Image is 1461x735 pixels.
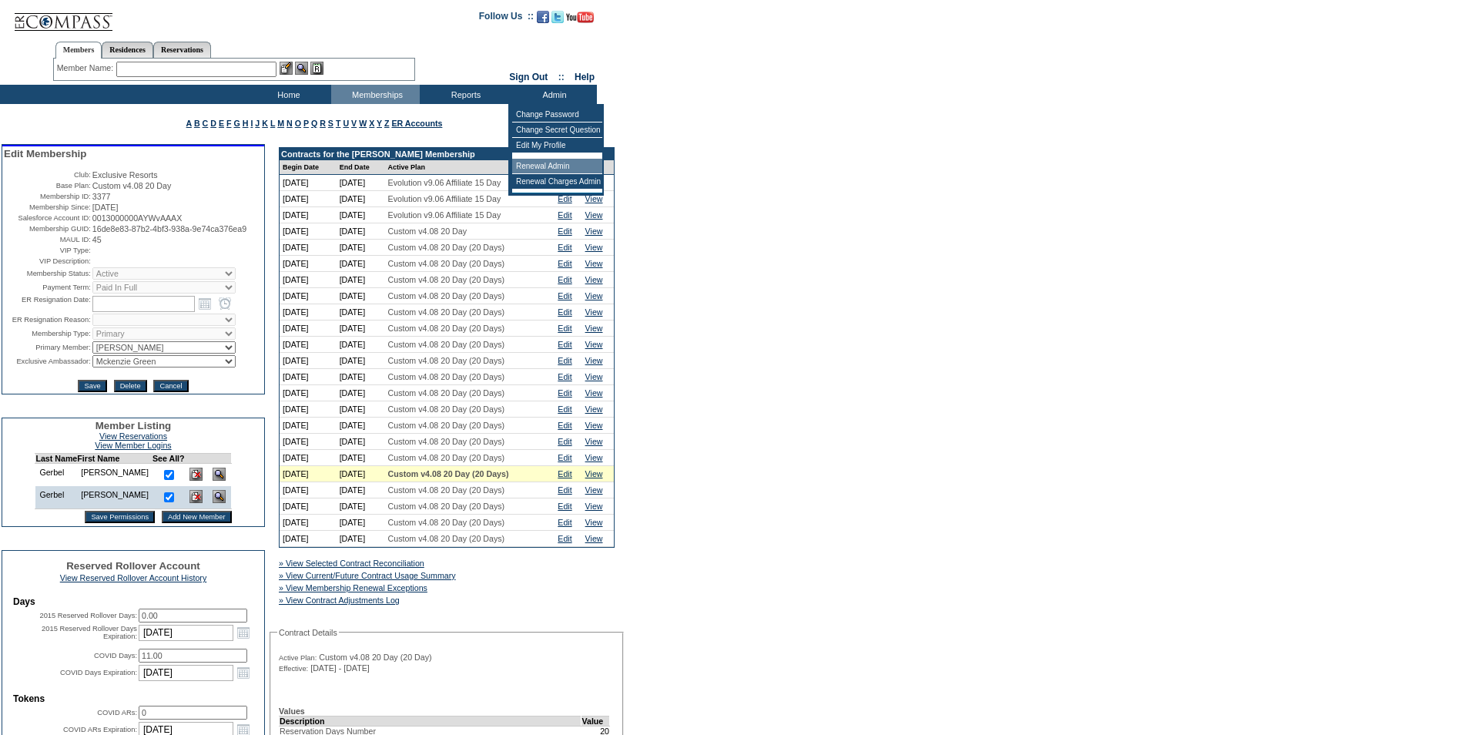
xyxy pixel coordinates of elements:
[311,119,317,128] a: Q
[388,356,505,365] span: Custom v4.08 20 Day (20 Days)
[558,437,571,446] a: Edit
[359,119,367,128] a: W
[585,291,603,300] a: View
[585,259,603,268] a: View
[4,327,91,340] td: Membership Type:
[95,441,171,450] a: View Member Logins
[280,716,581,726] td: Description
[303,119,309,128] a: P
[280,401,337,418] td: [DATE]
[279,664,308,673] span: Effective:
[280,482,337,498] td: [DATE]
[295,119,301,128] a: O
[558,259,571,268] a: Edit
[537,15,549,25] a: Become our fan on Facebook
[388,404,505,414] span: Custom v4.08 20 Day (20 Days)
[337,418,385,434] td: [DATE]
[337,401,385,418] td: [DATE]
[279,653,317,663] span: Active Plan:
[558,469,571,478] a: Edit
[279,583,427,592] a: » View Membership Renewal Exceptions
[92,203,119,212] span: [DATE]
[585,243,603,252] a: View
[152,454,185,464] td: See All?
[388,227,467,236] span: Custom v4.08 20 Day
[4,213,91,223] td: Salesforce Account ID:
[388,243,505,252] span: Custom v4.08 20 Day (20 Days)
[512,174,602,190] td: Renewal Charges Admin
[585,194,603,203] a: View
[4,181,91,190] td: Base Plan:
[337,175,385,191] td: [DATE]
[279,559,424,568] a: » View Selected Contract Reconciliation
[337,223,385,240] td: [DATE]
[337,256,385,272] td: [DATE]
[369,119,374,128] a: X
[508,85,597,104] td: Admin
[4,267,91,280] td: Membership Status:
[4,295,91,312] td: ER Resignation Date:
[319,653,431,662] span: Custom v4.08 20 Day (20 Day)
[57,62,116,75] div: Member Name:
[279,571,456,580] a: » View Current/Future Contract Usage Summary
[558,388,571,398] a: Edit
[4,246,91,255] td: VIP Type:
[194,119,200,128] a: B
[581,716,610,726] td: Value
[280,160,337,175] td: Begin Date
[78,380,106,392] input: Save
[280,288,337,304] td: [DATE]
[558,502,571,511] a: Edit
[280,207,337,223] td: [DATE]
[189,468,203,481] img: Delete
[558,372,571,381] a: Edit
[585,502,603,511] a: View
[337,369,385,385] td: [DATE]
[280,515,337,531] td: [DATE]
[585,307,603,317] a: View
[388,534,505,543] span: Custom v4.08 20 Day (20 Days)
[558,453,571,462] a: Edit
[585,421,603,430] a: View
[77,454,152,464] td: First Name
[280,337,337,353] td: [DATE]
[512,107,602,123] td: Change Password
[336,119,341,128] a: T
[388,210,501,220] span: Evolution v9.06 Affiliate 15 Day
[4,257,91,266] td: VIP Description:
[262,119,268,128] a: K
[280,321,337,337] td: [DATE]
[4,314,91,326] td: ER Resignation Reason:
[13,693,253,704] td: Tokens
[585,324,603,333] a: View
[537,11,549,23] img: Become our fan on Facebook
[42,625,137,640] label: 2015 Reserved Rollover Days Expiration:
[310,62,323,75] img: Reservations
[280,531,337,547] td: [DATE]
[558,404,571,414] a: Edit
[162,511,232,523] input: Add New Member
[219,119,224,128] a: E
[196,295,213,312] a: Open the calendar popup.
[4,281,91,294] td: Payment Term:
[96,420,172,431] span: Member Listing
[388,469,509,478] span: Custom v4.08 20 Day (20 Days)
[233,119,240,128] a: G
[575,72,595,82] a: Help
[388,453,505,462] span: Custom v4.08 20 Day (20 Days)
[388,275,505,284] span: Custom v4.08 20 Day (20 Days)
[337,531,385,547] td: [DATE]
[4,224,91,233] td: Membership GUID:
[280,369,337,385] td: [DATE]
[337,385,385,401] td: [DATE]
[585,534,603,543] a: View
[585,453,603,462] a: View
[585,340,603,349] a: View
[388,259,505,268] span: Custom v4.08 20 Day (20 Days)
[216,295,233,312] a: Open the time view popup.
[585,404,603,414] a: View
[388,291,505,300] span: Custom v4.08 20 Day (20 Days)
[558,485,571,495] a: Edit
[92,213,183,223] span: 0013000000AYWvAAAX
[153,380,188,392] input: Cancel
